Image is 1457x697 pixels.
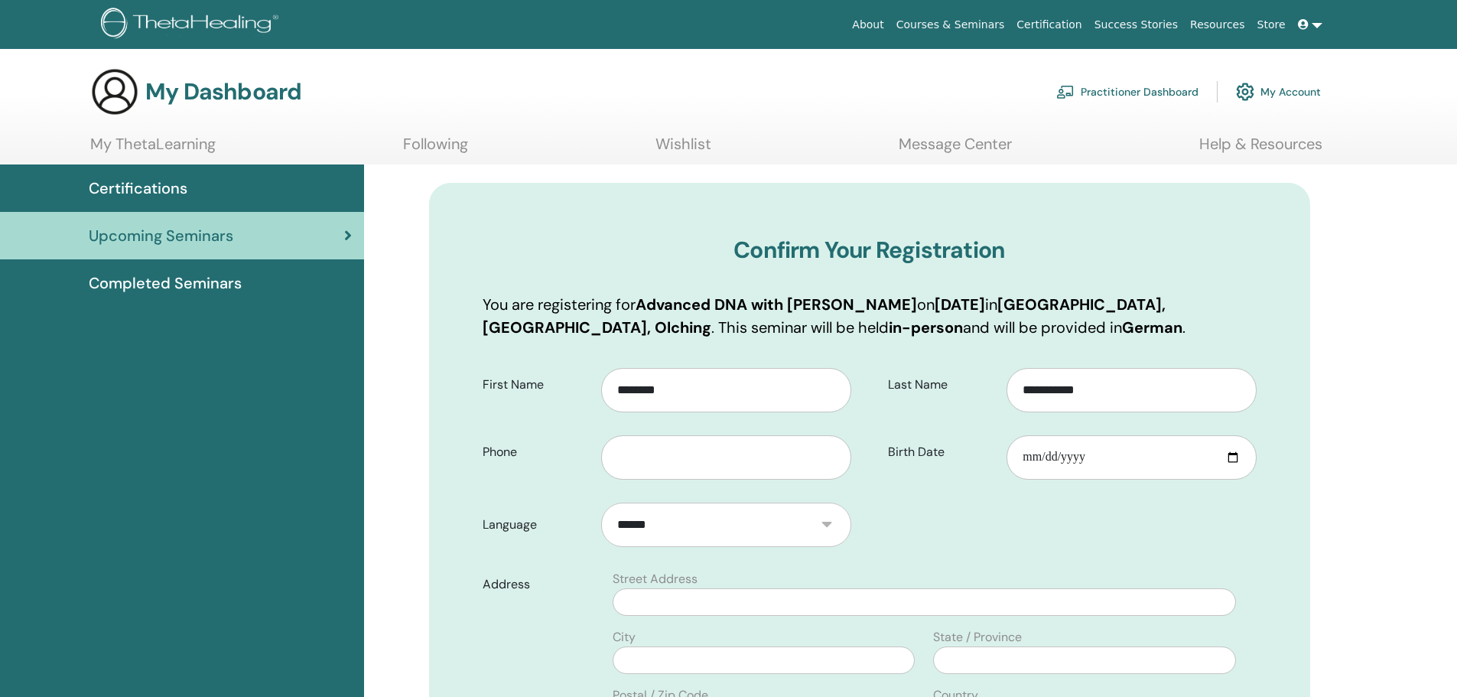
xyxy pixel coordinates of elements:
p: You are registering for on in . This seminar will be held and will be provided in . [483,293,1257,339]
a: Practitioner Dashboard [1056,75,1198,109]
a: Success Stories [1088,11,1184,39]
h3: My Dashboard [145,78,301,106]
img: chalkboard-teacher.svg [1056,85,1075,99]
a: About [846,11,889,39]
a: Resources [1184,11,1251,39]
span: Completed Seminars [89,272,242,295]
a: Courses & Seminars [890,11,1011,39]
a: Wishlist [655,135,711,164]
b: [DATE] [935,295,985,314]
a: My ThetaLearning [90,135,216,164]
a: Store [1251,11,1292,39]
b: in-person [889,318,963,337]
label: Phone [471,438,602,467]
img: logo.png [101,8,284,42]
b: Advanced DNA with [PERSON_NAME] [636,295,917,314]
label: Birth Date [876,438,1007,467]
label: Street Address [613,570,698,588]
span: Certifications [89,177,187,200]
a: Message Center [899,135,1012,164]
img: cog.svg [1236,79,1254,105]
a: Certification [1010,11,1088,39]
label: First Name [471,370,602,399]
span: Upcoming Seminars [89,224,233,247]
label: State / Province [933,628,1022,647]
a: Following [403,135,468,164]
label: Language [471,510,602,539]
label: Address [471,570,604,599]
a: Help & Resources [1199,135,1322,164]
img: generic-user-icon.jpg [90,67,139,116]
label: Last Name [876,370,1007,399]
b: German [1122,318,1182,337]
label: City [613,628,636,647]
h3: Confirm Your Registration [483,236,1257,264]
a: My Account [1236,75,1321,109]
